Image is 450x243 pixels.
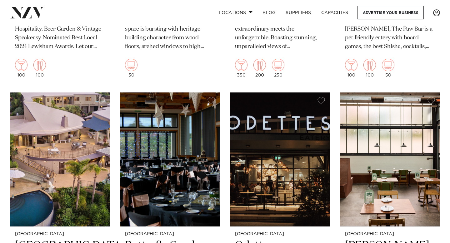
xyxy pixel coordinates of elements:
[235,59,247,77] div: 350
[125,59,137,77] div: 30
[125,232,215,236] small: [GEOGRAPHIC_DATA]
[15,17,105,52] p: 39 Ponsonby - Built by, and for Hospitality. Beer Garden & Vintage Speakeasy. Nominated Best Loca...
[235,232,325,236] small: [GEOGRAPHIC_DATA]
[363,59,376,77] div: 100
[382,59,394,71] img: theatre.png
[345,17,435,52] p: Nestled in the heart of [PERSON_NAME], The Paw Bar is a pet-friendly eatery with board games, the...
[345,232,435,236] small: [GEOGRAPHIC_DATA]
[125,59,137,71] img: theatre.png
[272,59,284,77] div: 250
[10,7,44,18] img: nzv-logo.png
[15,59,27,71] img: cocktail.png
[15,232,105,236] small: [GEOGRAPHIC_DATA]
[382,59,394,77] div: 50
[257,6,281,19] a: BLOG
[125,17,215,52] p: Not just a yoga studio. This beautiful space is bursting with heritage building character from wo...
[363,59,376,71] img: dining.png
[235,17,325,52] p: Discover OKAHU, where the extraordinary meets the unforgettable. Boasting stunning, unparalleled ...
[345,59,357,71] img: cocktail.png
[33,59,46,71] img: dining.png
[357,6,424,19] a: Advertise your business
[33,59,46,77] div: 100
[316,6,353,19] a: Capacities
[272,59,284,71] img: theatre.png
[253,59,266,71] img: dining.png
[253,59,266,77] div: 200
[15,59,27,77] div: 100
[345,59,357,77] div: 100
[214,6,257,19] a: Locations
[281,6,316,19] a: SUPPLIERS
[235,59,247,71] img: cocktail.png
